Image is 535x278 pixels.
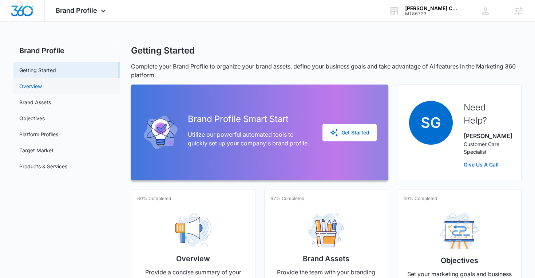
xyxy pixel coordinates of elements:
[405,5,458,11] div: account name
[13,45,119,56] h2: Brand Profile
[56,7,97,14] span: Brand Profile
[19,146,53,154] a: Target Market
[322,124,377,141] button: Get Started
[464,132,510,140] p: [PERSON_NAME]
[176,253,210,264] h2: Overview
[19,163,67,170] a: Products & Services
[19,114,45,122] a: Objectives
[409,101,453,145] span: SG
[330,128,369,137] div: Get Started
[405,11,458,16] div: account id
[403,195,437,202] p: 40% Completed
[464,140,510,156] p: Customer Care Specialist
[137,195,171,202] p: 60% Completed
[131,45,195,56] h1: Getting Started
[188,113,311,126] h2: Brand Profile Smart Start
[19,66,56,74] a: Getting Started
[19,130,58,138] a: Platform Profiles
[19,98,51,106] a: Brand Assets
[464,161,510,168] a: Give Us A Call
[19,82,42,90] a: Overview
[188,130,311,148] p: Utilize our powerful automated tools to quickly set up your company's brand profile.
[441,255,478,266] h2: Objectives
[131,62,522,79] p: Complete your Brand Profile to organize your brand assets, define your business goals and take ad...
[270,195,304,202] p: 67% Completed
[303,253,349,264] h2: Brand Assets
[464,101,510,127] h2: Need Help?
